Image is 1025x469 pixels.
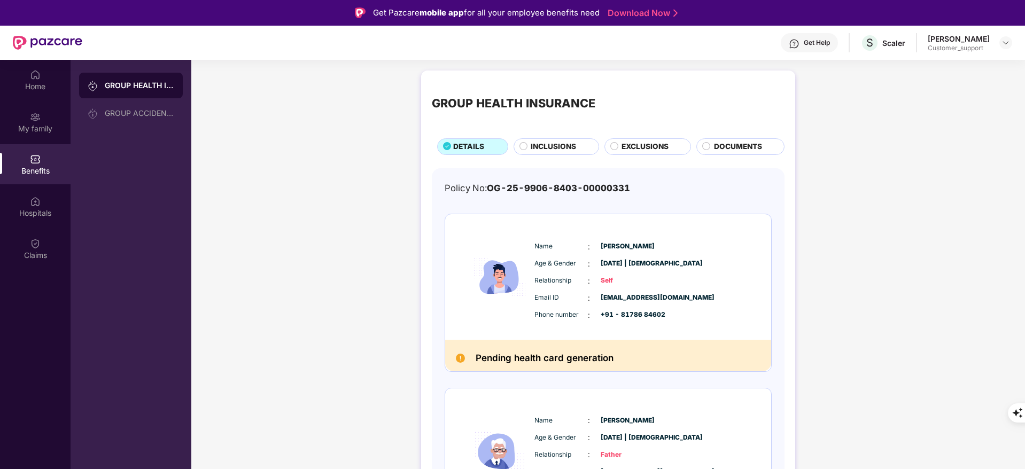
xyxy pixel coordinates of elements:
div: Scaler [882,38,905,48]
span: S [866,36,873,49]
div: Get Help [804,38,830,47]
strong: mobile app [420,7,464,18]
img: Logo [355,7,366,18]
div: [PERSON_NAME] [928,34,990,44]
img: New Pazcare Logo [13,36,82,50]
img: svg+xml;base64,PHN2ZyBpZD0iSGVscC0zMngzMiIgeG1sbnM9Imh0dHA6Ly93d3cudzMub3JnLzIwMDAvc3ZnIiB3aWR0aD... [789,38,799,49]
img: svg+xml;base64,PHN2ZyBpZD0iRHJvcGRvd24tMzJ4MzIiIHhtbG5zPSJodHRwOi8vd3d3LnczLm9yZy8yMDAwL3N2ZyIgd2... [1001,38,1010,47]
div: Get Pazcare for all your employee benefits need [373,6,600,19]
img: Stroke [673,7,678,19]
div: Customer_support [928,44,990,52]
a: Download Now [608,7,674,19]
